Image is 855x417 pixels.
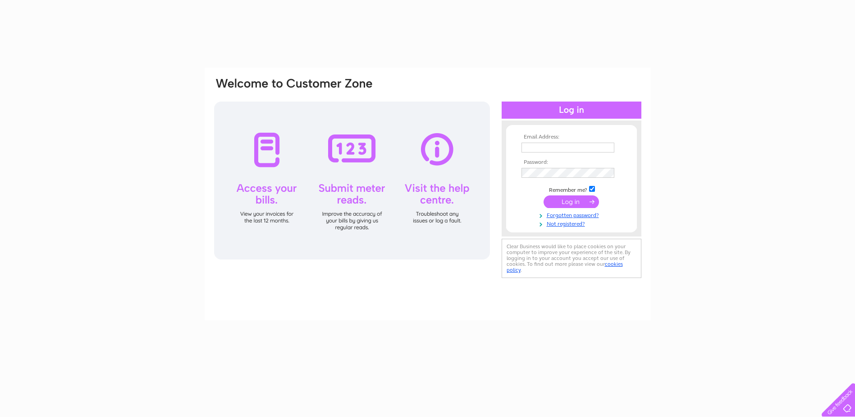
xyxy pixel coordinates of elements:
[521,219,624,227] a: Not registered?
[502,239,641,278] div: Clear Business would like to place cookies on your computer to improve your experience of the sit...
[519,159,624,166] th: Password:
[519,185,624,194] td: Remember me?
[519,134,624,140] th: Email Address:
[544,195,599,208] input: Submit
[521,210,624,219] a: Forgotten password?
[507,261,623,273] a: cookies policy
